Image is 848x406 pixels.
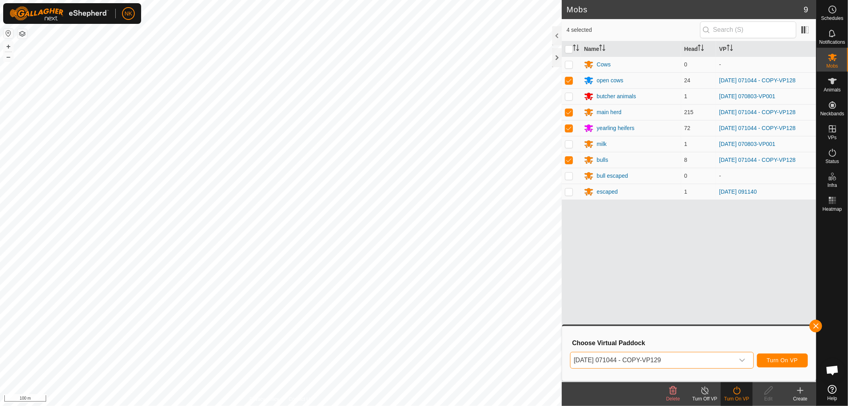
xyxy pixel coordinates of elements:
[698,46,704,52] p-sorticon: Activate to sort
[719,77,796,84] a: [DATE] 071044 - COPY-VP128
[597,108,621,117] div: main herd
[716,168,816,184] td: -
[597,60,611,69] div: Cows
[4,42,13,51] button: +
[784,395,816,402] div: Create
[599,46,605,52] p-sorticon: Activate to sort
[572,339,808,347] h3: Choose Virtual Paddock
[597,76,623,85] div: open cows
[804,4,808,16] span: 9
[597,92,636,101] div: butcher animals
[719,188,757,195] a: [DATE] 091140
[719,141,775,147] a: [DATE] 070803-VP001
[124,10,132,18] span: NK
[823,207,842,212] span: Heatmap
[597,124,635,132] div: yearling heifers
[684,125,691,131] span: 72
[567,5,804,14] h2: Mobs
[684,141,687,147] span: 1
[767,357,798,363] span: Turn On VP
[716,56,816,72] td: -
[666,396,680,402] span: Delete
[597,156,608,164] div: bulls
[719,157,796,163] a: [DATE] 071044 - COPY-VP128
[757,354,808,367] button: Turn On VP
[753,395,784,402] div: Edit
[827,396,837,401] span: Help
[250,396,279,403] a: Privacy Policy
[681,41,716,57] th: Head
[821,16,843,21] span: Schedules
[719,93,775,99] a: [DATE] 070803-VP001
[819,40,845,45] span: Notifications
[721,395,753,402] div: Turn On VP
[734,352,750,368] div: dropdown trigger
[10,6,109,21] img: Gallagher Logo
[716,41,816,57] th: VP
[820,111,844,116] span: Neckbands
[684,173,687,179] span: 0
[828,135,836,140] span: VPs
[821,358,844,382] a: Open chat
[684,109,693,115] span: 215
[727,46,733,52] p-sorticon: Activate to sort
[4,52,13,62] button: –
[719,109,796,115] a: [DATE] 071044 - COPY-VP128
[597,140,607,148] div: milk
[827,64,838,68] span: Mobs
[597,172,628,180] div: bull escaped
[573,46,579,52] p-sorticon: Activate to sort
[567,26,700,34] span: 4 selected
[817,382,848,404] a: Help
[824,87,841,92] span: Animals
[684,188,687,195] span: 1
[597,188,618,196] div: escaped
[684,157,687,163] span: 8
[684,77,691,84] span: 24
[684,93,687,99] span: 1
[581,41,681,57] th: Name
[827,183,837,188] span: Infra
[571,352,734,368] span: 2025-08-13 071044 - COPY-VP129
[684,61,687,68] span: 0
[825,159,839,164] span: Status
[719,125,796,131] a: [DATE] 071044 - COPY-VP128
[17,29,27,39] button: Map Layers
[4,29,13,38] button: Reset Map
[289,396,312,403] a: Contact Us
[689,395,721,402] div: Turn Off VP
[700,21,796,38] input: Search (S)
